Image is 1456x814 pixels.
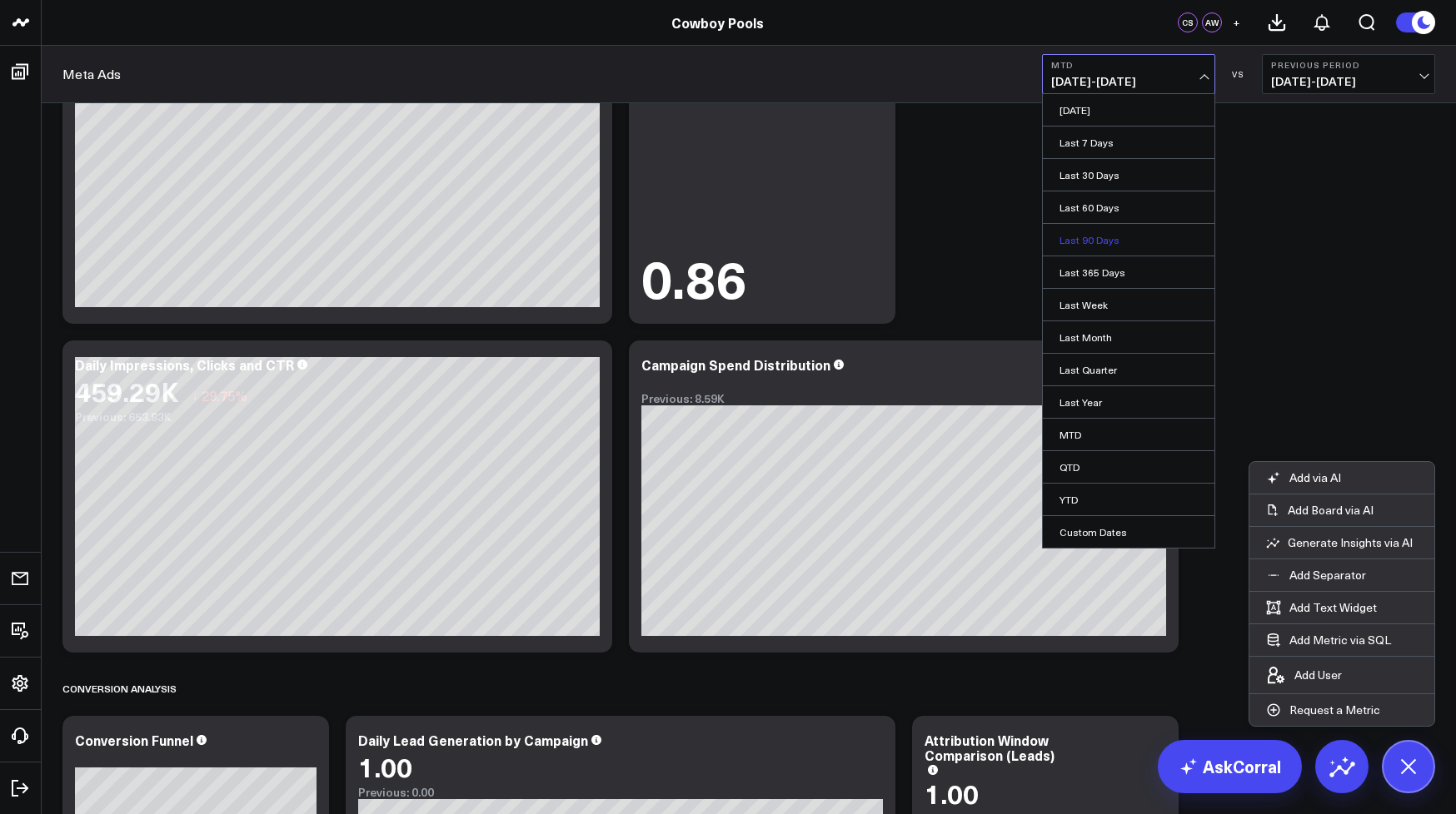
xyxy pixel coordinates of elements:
div: Conversion Funnel [75,731,193,749]
a: Meta Ads [62,65,121,83]
div: CS [1178,12,1198,32]
a: Last 7 Days [1043,127,1214,158]
p: Request a Metric [1289,702,1380,717]
button: Add Metric via SQL [1249,624,1408,656]
button: Add Separator [1249,559,1383,591]
a: Last Month [1043,321,1214,353]
button: MTD[DATE]-[DATE] [1042,54,1215,94]
div: 1.00 [925,778,979,808]
div: 0.86 [641,251,746,303]
div: Previous: 8.59K [641,392,1166,405]
a: MTD [1043,419,1214,450]
div: Previous: 0.00 [358,786,883,799]
button: Request a Metric [1249,694,1397,726]
p: Add via AI [1289,470,1341,485]
a: Cowboy Pools [671,13,764,32]
p: Generate Insights via AI [1288,535,1413,550]
div: Daily Lead Generation by Campaign [358,731,588,749]
button: Add Board via AI [1249,494,1434,526]
b: MTD [1051,60,1206,70]
a: Last 30 Days [1043,159,1214,191]
div: Conversion Analysis [62,669,177,707]
a: Last Week [1043,289,1214,320]
a: Last 60 Days [1043,191,1214,223]
button: Previous Period[DATE]-[DATE] [1262,54,1435,94]
span: + [1233,17,1240,28]
a: Last Year [1043,386,1214,418]
div: Attribution Window Comparison (Leads) [925,731,1055,764]
span: [DATE] - [DATE] [1051,75,1206,88]
a: [DATE] [1043,94,1214,126]
div: Daily Impressions, Clicks and CTR [75,355,294,374]
a: Last 365 Days [1043,256,1214,288]
div: AW [1202,12,1222,32]
button: Add User [1249,657,1359,693]
a: AskCorral [1158,740,1302,793]
button: Add Text Widget [1249,592,1394,623]
button: Generate Insights via AI [1249,527,1434,558]
a: Last 90 Days [1043,224,1214,256]
p: Add Separator [1289,568,1366,583]
div: VS [1224,69,1254,79]
div: 1.00 [358,752,412,782]
a: QTD [1043,451,1214,483]
a: Custom Dates [1043,516,1214,548]
p: Add Board via AI [1288,503,1374,518]
a: YTD [1043,484,1214,515]
button: + [1226,12,1246,32]
span: [DATE] - [DATE] [1271,75,1426,88]
div: Campaign Spend Distribution [641,355,830,374]
button: Add via AI [1249,462,1358,494]
a: Last Quarter [1043,354,1214,385]
p: Add User [1294,668,1342,682]
b: Previous Period [1271,60,1426,70]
